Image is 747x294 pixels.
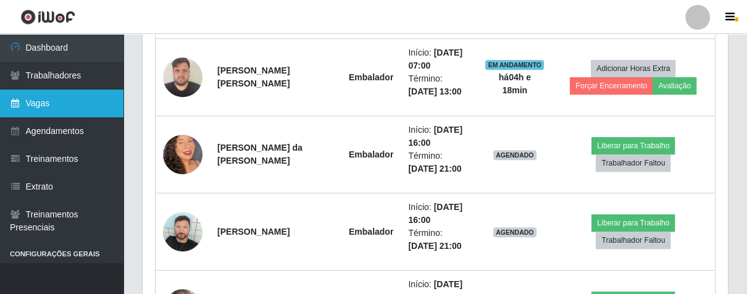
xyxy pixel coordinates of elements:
img: CoreUI Logo [20,9,75,25]
img: 1707142945226.jpeg [163,212,202,251]
button: Avaliação [653,77,696,94]
li: Término: [408,227,470,253]
img: 1702821101734.jpeg [163,119,202,190]
strong: há 04 h e 18 min [499,72,531,95]
strong: Embalador [349,72,393,82]
strong: [PERSON_NAME] [PERSON_NAME] [217,65,290,88]
span: EM ANDAMENTO [485,60,544,70]
strong: Embalador [349,227,393,237]
strong: [PERSON_NAME] da [PERSON_NAME] [217,143,303,166]
time: [DATE] 21:00 [408,241,461,251]
strong: Embalador [349,149,393,159]
time: [DATE] 16:00 [408,202,462,225]
li: Término: [408,149,470,175]
li: Início: [408,201,470,227]
span: AGENDADO [493,227,536,237]
button: Adicionar Horas Extra [591,60,675,77]
img: 1733931540736.jpeg [163,51,202,103]
button: Trabalhador Faltou [596,232,670,249]
time: [DATE] 16:00 [408,125,462,148]
button: Liberar para Trabalho [591,137,675,154]
li: Início: [408,46,470,72]
time: [DATE] 13:00 [408,86,461,96]
time: [DATE] 07:00 [408,48,462,70]
button: Trabalhador Faltou [596,154,670,172]
time: [DATE] 21:00 [408,164,461,174]
button: Forçar Encerramento [570,77,653,94]
strong: [PERSON_NAME] [217,227,290,237]
span: AGENDADO [493,150,536,160]
li: Início: [408,124,470,149]
li: Término: [408,72,470,98]
button: Liberar para Trabalho [591,214,675,232]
